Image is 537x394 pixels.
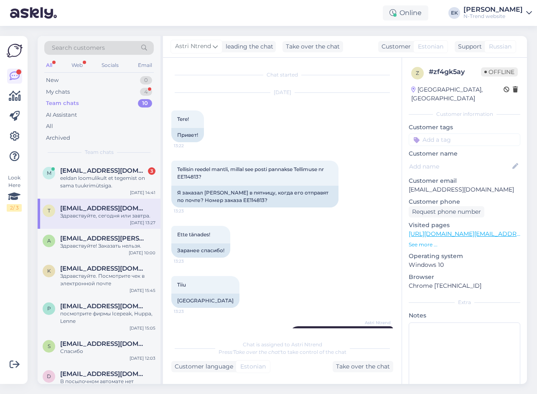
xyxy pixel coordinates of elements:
span: Estonian [240,362,266,371]
span: Russian [489,42,512,51]
div: [DATE] 14:41 [130,189,155,196]
div: Request phone number [409,206,484,217]
div: Look Here [7,174,22,212]
div: leading the chat [222,42,273,51]
div: В посылочном автомате нет возможности обменять товар. Единственный способ - вернуть товар через п... [60,378,155,393]
div: Online [383,5,428,20]
p: [EMAIL_ADDRESS][DOMAIN_NAME] [409,185,520,194]
p: Chrome [TECHNICAL_ID] [409,281,520,290]
div: [DATE] 15:45 [130,287,155,294]
div: New [46,76,59,84]
div: # zf4gk5ay [429,67,481,77]
div: Спасибо [60,348,155,355]
div: Take over the chat [282,41,343,52]
p: Customer tags [409,123,520,132]
div: Здравствуйте. Посмотрите чек в электронной почте [60,272,155,287]
div: Take over the chat [333,361,393,372]
input: Add a tag [409,133,520,146]
span: Astri Ntrend [175,42,211,51]
div: Web [70,60,84,71]
span: Tiiu [177,281,186,288]
div: [GEOGRAPHIC_DATA], [GEOGRAPHIC_DATA] [411,85,504,103]
span: Search customers [52,43,105,52]
span: sveti-f@yandex.ru [60,340,147,348]
div: Email [136,60,154,71]
span: s [48,343,51,349]
div: My chats [46,88,70,96]
img: Askly Logo [7,43,23,59]
span: Press to take control of the chat [219,349,346,355]
div: Customer information [409,110,520,118]
p: Notes [409,311,520,320]
div: All [46,122,53,130]
div: 2 / 3 [7,204,22,212]
span: Tere! [177,116,189,122]
span: z [416,70,419,76]
span: m [47,170,51,176]
div: посмотрите фирмы Icepeak, Huppa, Lenne [60,310,155,325]
div: [DATE] 12:03 [130,355,155,361]
div: [GEOGRAPHIC_DATA] [171,294,239,308]
div: Extra [409,299,520,306]
div: Customer language [171,362,233,371]
span: Astri Ntrend [359,320,391,326]
div: 10 [138,99,152,107]
div: Team chats [46,99,79,107]
p: Customer phone [409,197,520,206]
p: Customer email [409,177,520,185]
div: All [44,60,54,71]
p: Windows 10 [409,261,520,269]
i: 'Take over the chat' [232,349,281,355]
div: EK [448,7,460,19]
div: 4 [140,88,152,96]
div: Support [455,42,482,51]
span: kristerkell1@gmail.com [60,265,147,272]
span: a [47,238,51,244]
div: [DATE] 10:00 [129,250,155,256]
div: [DATE] 15:05 [130,325,155,331]
div: Здравствуйте! Заказать нельзя. [60,242,155,250]
span: parmmare@gmail.com [60,302,147,310]
span: Estonian [418,42,443,51]
span: dace_skripsta@inbox.lv [60,370,147,378]
p: See more ... [409,241,520,248]
span: Offline [481,67,518,77]
div: Socials [100,60,120,71]
div: N-Trend website [463,13,523,20]
div: AI Assistant [46,111,77,119]
span: d [47,373,51,379]
span: martinraud@gmail.com [60,167,147,174]
p: Browser [409,273,520,281]
div: Archived [46,134,70,142]
span: Ette tänades! [177,231,210,238]
p: Visited pages [409,221,520,230]
span: Team chats [85,148,114,156]
input: Add name [409,162,511,171]
span: p [47,305,51,312]
span: Tellisin reedel mantli, millal see posti pannakse Tellimuse nr EE114813? [177,166,325,180]
div: Customer [378,42,411,51]
div: Chat started [171,71,393,79]
div: Привет! [171,128,204,142]
div: [PERSON_NAME] [463,6,523,13]
div: Здравствуйте, сегодня или завтра. [60,212,155,220]
div: eeldan loomulikult et tegemist on sama tuukrimütsiga. [60,174,155,189]
p: Operating system [409,252,520,261]
a: [PERSON_NAME]N-Trend website [463,6,532,20]
span: 13:23 [174,308,205,315]
div: [DATE] 13:27 [130,220,155,226]
span: k [47,268,51,274]
div: Заранее спасибо! [171,243,230,258]
span: Chat is assigned to Astri Ntrend [243,341,322,348]
span: arli@parmet.ee [60,235,147,242]
div: 0 [140,76,152,84]
div: Я заказал [PERSON_NAME] в пятницу, когда его отправят по почте? Номер заказа EE114813? [171,186,338,207]
span: 13:22 [174,143,205,149]
span: tiiuvendla@gmail.com [60,205,147,212]
span: 13:23 [174,258,205,264]
span: t [48,207,51,214]
p: Customer name [409,149,520,158]
div: [DATE] [171,89,393,96]
div: 3 [148,167,155,175]
span: 13:23 [174,208,205,214]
